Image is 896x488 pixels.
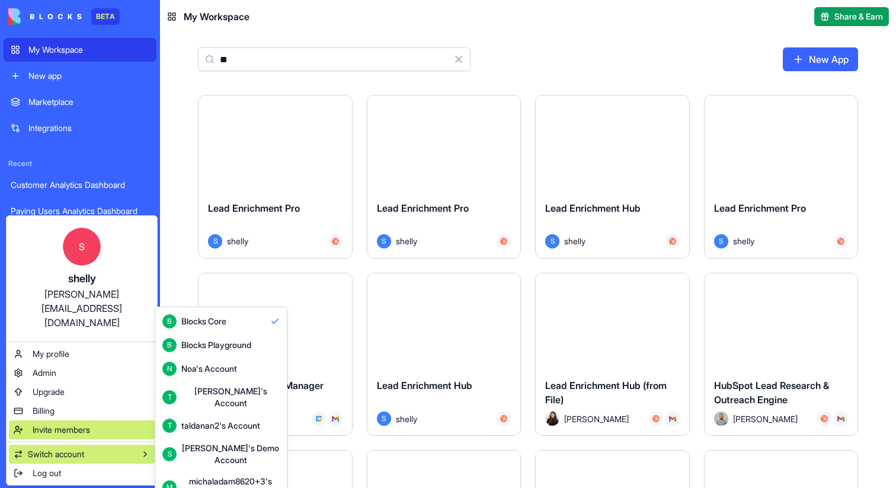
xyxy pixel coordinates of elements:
span: Upgrade [33,386,65,398]
span: Admin [33,367,56,379]
div: Customer Analytics Dashboard [11,179,149,191]
div: [PERSON_NAME][EMAIL_ADDRESS][DOMAIN_NAME] [18,287,145,330]
a: Upgrade [9,382,155,401]
span: S [63,228,101,266]
span: My profile [33,348,69,360]
span: Invite members [33,424,90,436]
span: Switch account [28,448,84,460]
a: Billing [9,401,155,420]
div: Paying Users Analytics Dashboard [11,205,149,217]
span: Recent [4,159,156,168]
span: Log out [33,467,61,479]
a: Sshelly[PERSON_NAME][EMAIL_ADDRESS][DOMAIN_NAME] [9,218,155,339]
a: Admin [9,363,155,382]
a: My profile [9,345,155,363]
div: shelly [18,270,145,287]
span: Billing [33,405,55,417]
a: Invite members [9,420,155,439]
